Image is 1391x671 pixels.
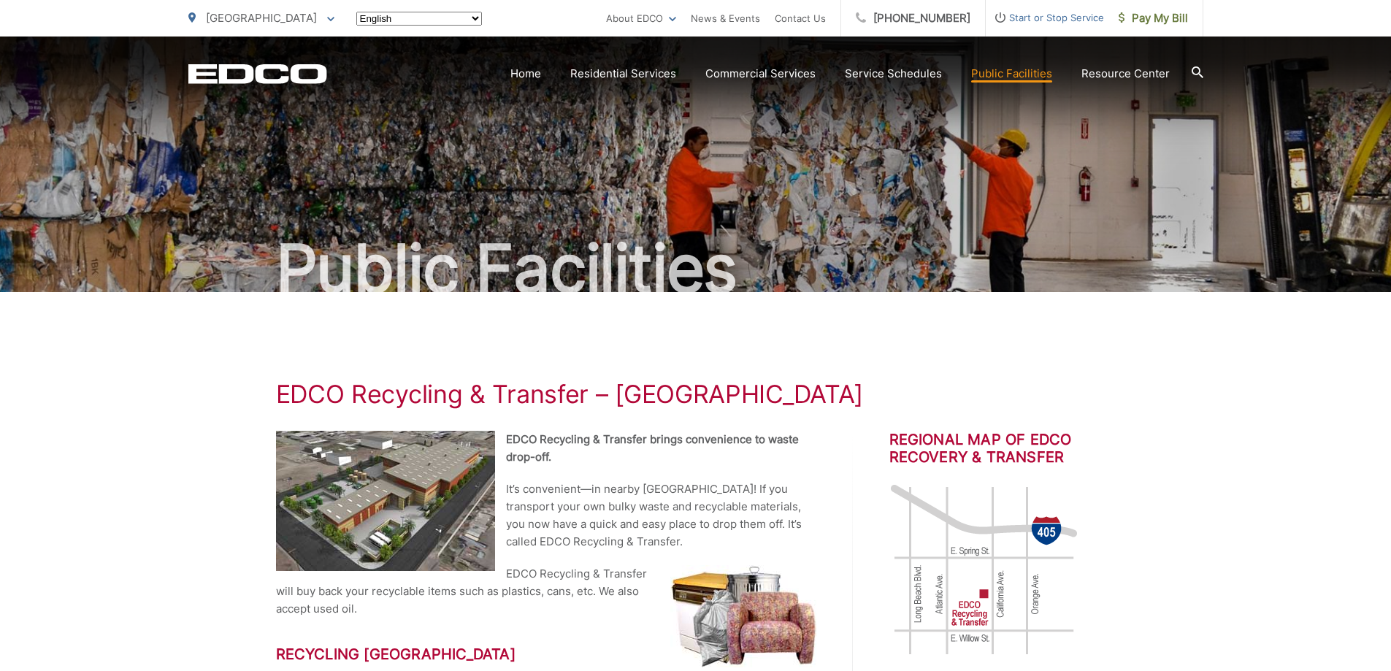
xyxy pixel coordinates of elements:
[206,11,317,25] span: [GEOGRAPHIC_DATA]
[889,482,1079,657] img: image
[1081,65,1170,83] a: Resource Center
[276,380,1116,409] h1: EDCO Recycling & Transfer – [GEOGRAPHIC_DATA]
[845,65,942,83] a: Service Schedules
[705,65,816,83] a: Commercial Services
[188,64,327,84] a: EDCD logo. Return to the homepage.
[510,65,541,83] a: Home
[971,65,1052,83] a: Public Facilities
[606,9,676,27] a: About EDCO
[1119,9,1188,27] span: Pay My Bill
[775,9,826,27] a: Contact Us
[570,65,676,83] a: Residential Services
[276,431,495,571] img: EDCO Recycling & Transfer
[276,645,816,663] h2: Recycling [GEOGRAPHIC_DATA]
[506,432,799,464] strong: EDCO Recycling & Transfer brings convenience to waste drop-off.
[276,565,816,618] p: EDCO Recycling & Transfer will buy back your recyclable items such as plastics, cans, etc. We als...
[670,565,816,667] img: Dishwasher and chair
[356,12,482,26] select: Select a language
[188,232,1203,305] h2: Public Facilities
[691,9,760,27] a: News & Events
[276,480,816,551] p: It’s convenient—in nearby [GEOGRAPHIC_DATA]! If you transport your own bulky waste and recyclable...
[889,431,1116,466] h2: Regional Map of EDCO Recovery & Transfer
